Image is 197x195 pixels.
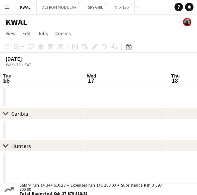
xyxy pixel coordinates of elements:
[183,18,191,26] app-user-avatar: simon yonni
[2,76,11,85] span: 16
[6,55,47,62] div: [DATE]
[20,29,33,38] a: Edit
[170,76,180,85] span: 18
[6,17,27,27] h1: KWAL
[3,29,18,38] a: View
[23,30,31,36] span: Edit
[109,0,135,14] button: Nip Nap
[6,30,15,36] span: View
[86,76,96,85] span: 17
[87,73,96,79] span: Wed
[11,110,28,117] div: Caribia
[37,0,82,14] button: ALTRON MODULAR
[25,62,31,67] div: EAT
[14,0,37,14] button: KWAL
[3,73,11,79] span: Tue
[52,29,74,38] a: Comms
[38,30,48,36] span: Jobs
[171,73,180,79] span: Thu
[11,142,31,149] div: Hunters
[35,29,51,38] a: Jobs
[4,62,22,67] span: Week 38
[55,30,71,36] span: Comms
[82,0,109,14] button: SKY GIRL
